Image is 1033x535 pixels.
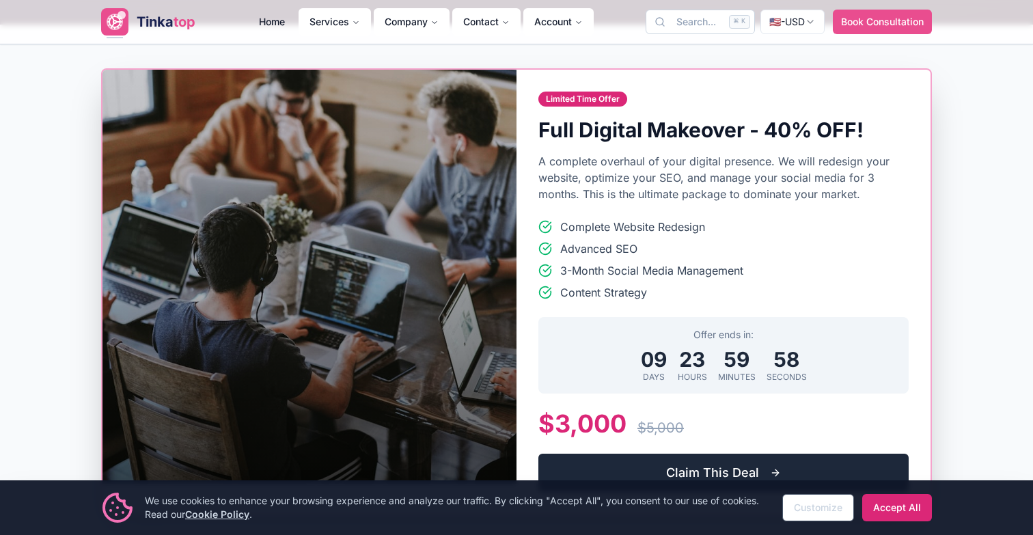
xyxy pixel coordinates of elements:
[862,494,932,521] button: Accept All
[374,8,450,36] button: Company
[538,92,627,107] div: Limited Time Offer
[523,8,594,36] button: Account
[641,372,667,383] span: days
[248,8,296,36] a: Home
[538,118,909,142] h2: Full Digital Makeover - 40% OFF!
[718,372,756,383] span: minutes
[560,241,637,257] span: Advanced SEO
[679,347,705,372] span: 23
[538,410,626,437] span: $3,000
[560,219,705,235] span: Complete Website Redesign
[248,8,594,36] nav: Main
[549,328,898,342] p: Offer ends in:
[452,8,521,36] button: Contact
[767,372,807,383] span: seconds
[560,284,647,301] span: Content Strategy
[678,372,707,383] span: hours
[724,347,749,372] span: 59
[174,14,195,30] span: top
[833,10,932,34] button: Book Consultation
[538,454,909,492] a: Claim This Deal
[676,15,716,29] span: Search...
[299,8,371,36] button: Services
[137,14,174,30] span: Tinka
[560,262,743,279] span: 3-Month Social Media Management
[538,153,909,202] p: A complete overhaul of your digital presence. We will redesign your website, optimize your SEO, a...
[773,347,799,372] span: 58
[248,14,296,28] a: Home
[637,418,684,437] span: $5,000
[641,347,667,372] span: 09
[185,508,249,520] a: Cookie Policy
[101,8,195,36] a: Tinkatop
[782,494,854,521] a: Customize
[145,494,771,521] p: We use cookies to enhance your browsing experience and analyze our traffic. By clicking "Accept A...
[646,10,755,34] button: Search...⌘K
